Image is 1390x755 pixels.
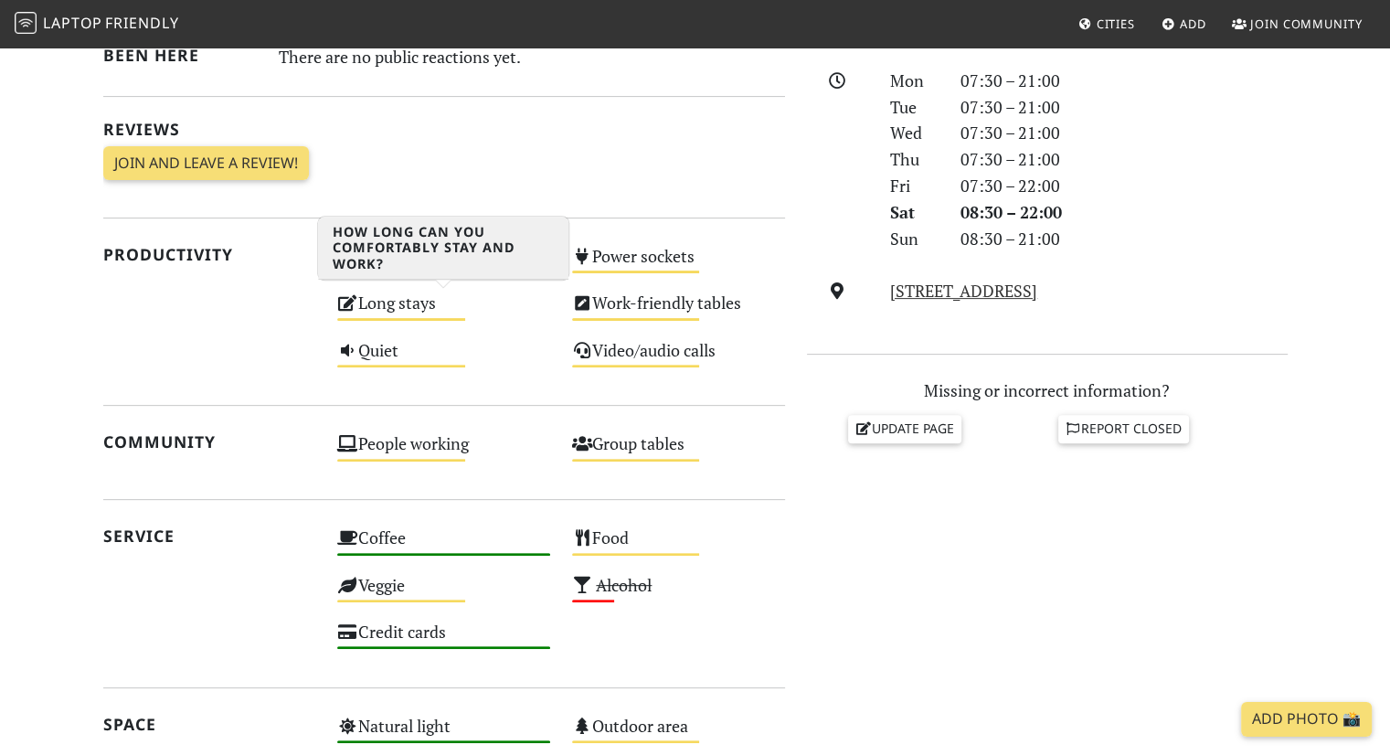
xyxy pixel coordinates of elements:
div: Sat [879,199,949,226]
div: Tue [879,94,949,121]
div: Thu [879,146,949,173]
div: Veggie [326,570,561,617]
div: Wed [879,120,949,146]
div: 07:30 – 21:00 [950,146,1299,173]
div: Food [561,523,796,569]
div: 07:30 – 21:00 [950,68,1299,94]
h2: Productivity [103,245,316,264]
a: Cities [1071,7,1142,40]
a: [STREET_ADDRESS] [890,280,1037,302]
div: 08:30 – 22:00 [950,199,1299,226]
a: Join and leave a review! [103,146,309,181]
div: Coffee [326,523,561,569]
div: People working [326,429,561,475]
h3: How long can you comfortably stay and work? [318,217,568,280]
div: Sun [879,226,949,252]
h2: Community [103,432,316,452]
a: Add [1154,7,1214,40]
s: Alcohol [596,574,652,596]
div: There are no public reactions yet. [279,42,785,71]
a: Update page [848,415,961,442]
span: Friendly [105,13,178,33]
div: Mon [879,68,949,94]
div: 08:30 – 21:00 [950,226,1299,252]
div: 07:30 – 22:00 [950,173,1299,199]
p: Missing or incorrect information? [807,377,1288,404]
a: LaptopFriendly LaptopFriendly [15,8,179,40]
a: Join Community [1225,7,1370,40]
span: Cities [1097,16,1135,32]
div: 07:30 – 21:00 [950,94,1299,121]
div: Power sockets [561,241,796,288]
h2: Reviews [103,120,785,139]
div: Video/audio calls [561,335,796,382]
div: Group tables [561,429,796,475]
div: Work-friendly tables [561,288,796,335]
img: LaptopFriendly [15,12,37,34]
div: Credit cards [326,617,561,664]
span: Laptop [43,13,102,33]
div: Fri [879,173,949,199]
a: Add Photo 📸 [1241,702,1372,737]
h2: Service [103,526,316,546]
span: Add [1180,16,1206,32]
div: Quiet [326,335,561,382]
h2: Been here [103,46,258,65]
div: Long stays [326,288,561,335]
div: 07:30 – 21:00 [950,120,1299,146]
span: Join Community [1250,16,1363,32]
a: Report closed [1058,415,1190,442]
h2: Space [103,715,316,734]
